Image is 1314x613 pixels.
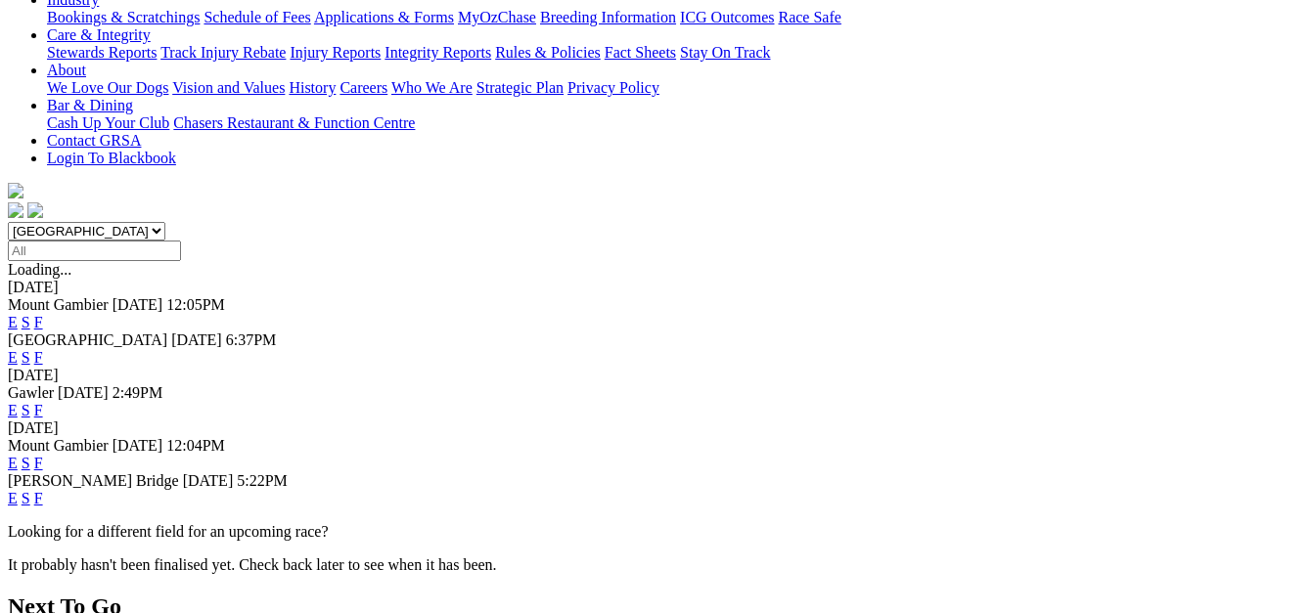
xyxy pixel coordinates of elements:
[458,9,536,25] a: MyOzChase
[495,44,601,61] a: Rules & Policies
[171,331,222,348] span: [DATE]
[391,79,473,96] a: Who We Are
[8,402,18,418] a: E
[680,9,774,25] a: ICG Outcomes
[8,472,179,489] span: [PERSON_NAME] Bridge
[680,44,770,61] a: Stay On Track
[237,472,288,489] span: 5:22PM
[47,114,169,131] a: Cash Up Your Club
[476,79,564,96] a: Strategic Plan
[314,9,454,25] a: Applications & Forms
[183,472,234,489] span: [DATE]
[166,437,225,454] span: 12:04PM
[166,296,225,313] span: 12:05PM
[47,79,1306,97] div: About
[113,437,163,454] span: [DATE]
[8,331,167,348] span: [GEOGRAPHIC_DATA]
[47,97,133,113] a: Bar & Dining
[8,296,109,313] span: Mount Gambier
[340,79,387,96] a: Careers
[8,437,109,454] span: Mount Gambier
[58,384,109,401] span: [DATE]
[27,202,43,218] img: twitter.svg
[22,402,30,418] a: S
[778,9,840,25] a: Race Safe
[204,9,310,25] a: Schedule of Fees
[173,114,415,131] a: Chasers Restaurant & Function Centre
[8,490,18,506] a: E
[22,314,30,330] a: S
[172,79,285,96] a: Vision and Values
[226,331,277,348] span: 6:37PM
[47,26,151,43] a: Care & Integrity
[605,44,676,61] a: Fact Sheets
[540,9,676,25] a: Breeding Information
[47,150,176,166] a: Login To Blackbook
[8,349,18,366] a: E
[8,183,23,198] img: logo-grsa-white.png
[385,44,491,61] a: Integrity Reports
[8,523,1306,541] p: Looking for a different field for an upcoming race?
[34,455,43,471] a: F
[47,62,86,78] a: About
[22,490,30,506] a: S
[113,296,163,313] span: [DATE]
[8,384,54,401] span: Gawler
[160,44,286,61] a: Track Injury Rebate
[8,261,71,278] span: Loading...
[47,9,200,25] a: Bookings & Scratchings
[289,79,336,96] a: History
[22,349,30,366] a: S
[8,419,1306,437] div: [DATE]
[290,44,381,61] a: Injury Reports
[47,114,1306,132] div: Bar & Dining
[34,349,43,366] a: F
[8,279,1306,296] div: [DATE]
[8,241,181,261] input: Select date
[34,402,43,418] a: F
[113,384,163,401] span: 2:49PM
[34,490,43,506] a: F
[8,314,18,330] a: E
[47,44,1306,62] div: Care & Integrity
[22,455,30,471] a: S
[567,79,659,96] a: Privacy Policy
[47,9,1306,26] div: Industry
[8,367,1306,384] div: [DATE]
[8,455,18,471] a: E
[8,556,497,573] partial: It probably hasn't been finalised yet. Check back later to see when it has been.
[47,79,168,96] a: We Love Our Dogs
[47,44,157,61] a: Stewards Reports
[34,314,43,330] a: F
[8,202,23,218] img: facebook.svg
[47,132,141,149] a: Contact GRSA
